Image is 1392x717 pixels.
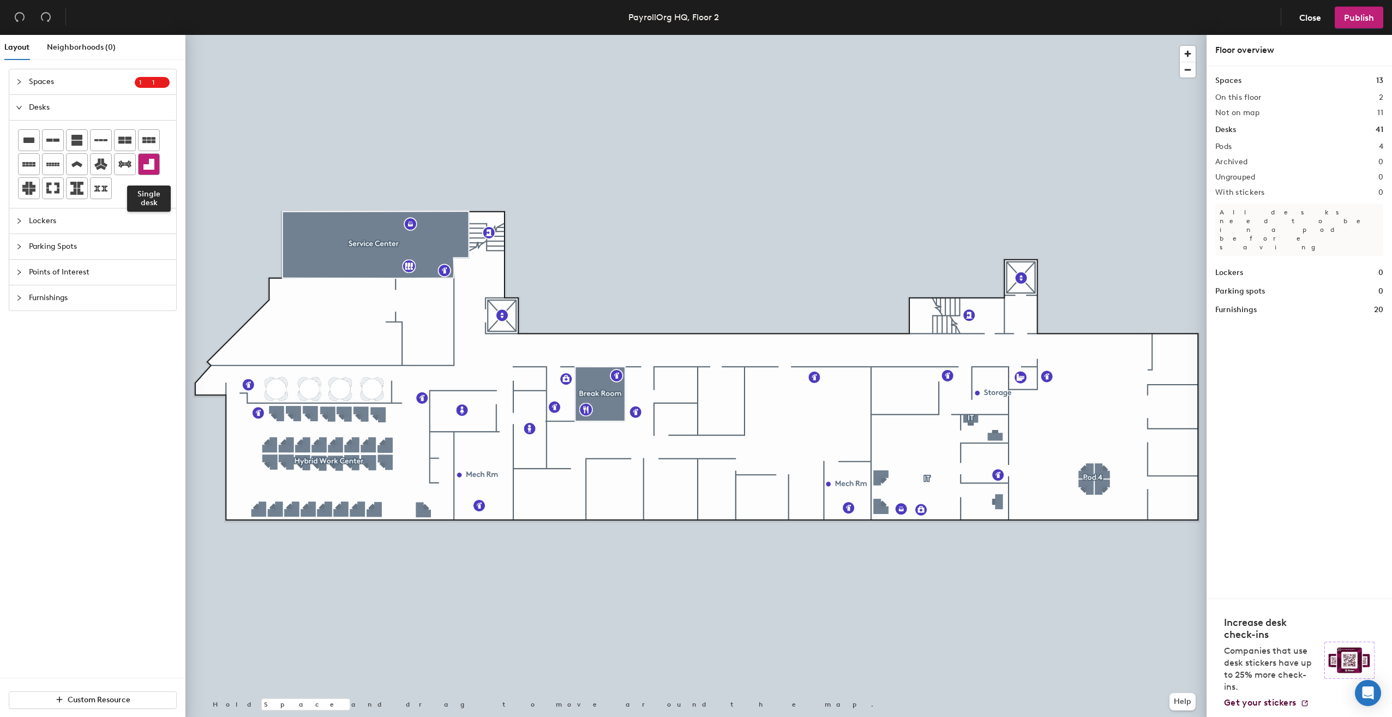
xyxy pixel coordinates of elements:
h1: 41 [1376,124,1383,136]
h1: Spaces [1215,75,1241,87]
span: expanded [16,104,22,111]
button: Custom Resource [9,691,177,709]
button: Single desk [138,153,160,175]
span: Layout [4,43,29,52]
button: Close [1290,7,1330,28]
h2: 11 [1377,109,1383,117]
h2: 4 [1379,142,1383,151]
h2: 0 [1378,158,1383,166]
span: Custom Resource [68,695,130,704]
a: Get your stickers [1224,697,1309,708]
span: collapsed [16,79,22,85]
span: collapsed [16,269,22,276]
div: PayrollOrg HQ, Floor 2 [628,10,719,24]
h2: Ungrouped [1215,173,1256,182]
h2: 0 [1378,173,1383,182]
h1: 0 [1378,267,1383,279]
p: All desks need to be in a pod before saving [1215,204,1383,256]
span: collapsed [16,218,22,224]
h1: 0 [1378,285,1383,297]
span: Parking Spots [29,234,170,259]
button: Redo (⌘ + ⇧ + Z) [35,7,57,28]
button: Help [1169,693,1196,710]
span: 1 [152,79,165,86]
h2: With stickers [1215,188,1265,197]
span: Publish [1344,13,1374,23]
span: Close [1299,13,1321,23]
span: collapsed [16,295,22,301]
span: collapsed [16,243,22,250]
h2: Not on map [1215,109,1259,117]
h1: Parking spots [1215,285,1265,297]
h1: 13 [1376,75,1383,87]
img: Sticker logo [1324,642,1375,679]
sup: 11 [135,77,170,88]
span: Points of Interest [29,260,170,285]
span: Spaces [29,69,135,94]
span: 1 [139,79,152,86]
h1: Lockers [1215,267,1243,279]
h2: 0 [1378,188,1383,197]
h1: 20 [1374,304,1383,316]
span: Furnishings [29,285,170,310]
div: Floor overview [1215,44,1383,57]
div: Open Intercom Messenger [1355,680,1381,706]
button: Publish [1335,7,1383,28]
h1: Furnishings [1215,304,1257,316]
h1: Desks [1215,124,1236,136]
button: Undo (⌘ + Z) [9,7,31,28]
h2: On this floor [1215,93,1262,102]
span: Lockers [29,208,170,234]
span: Desks [29,95,170,120]
span: Get your stickers [1224,697,1296,708]
h2: Archived [1215,158,1247,166]
h2: Pods [1215,142,1232,151]
h4: Increase desk check-ins [1224,617,1318,641]
span: Neighborhoods (0) [47,43,116,52]
h2: 2 [1379,93,1383,102]
p: Companies that use desk stickers have up to 25% more check-ins. [1224,645,1318,693]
